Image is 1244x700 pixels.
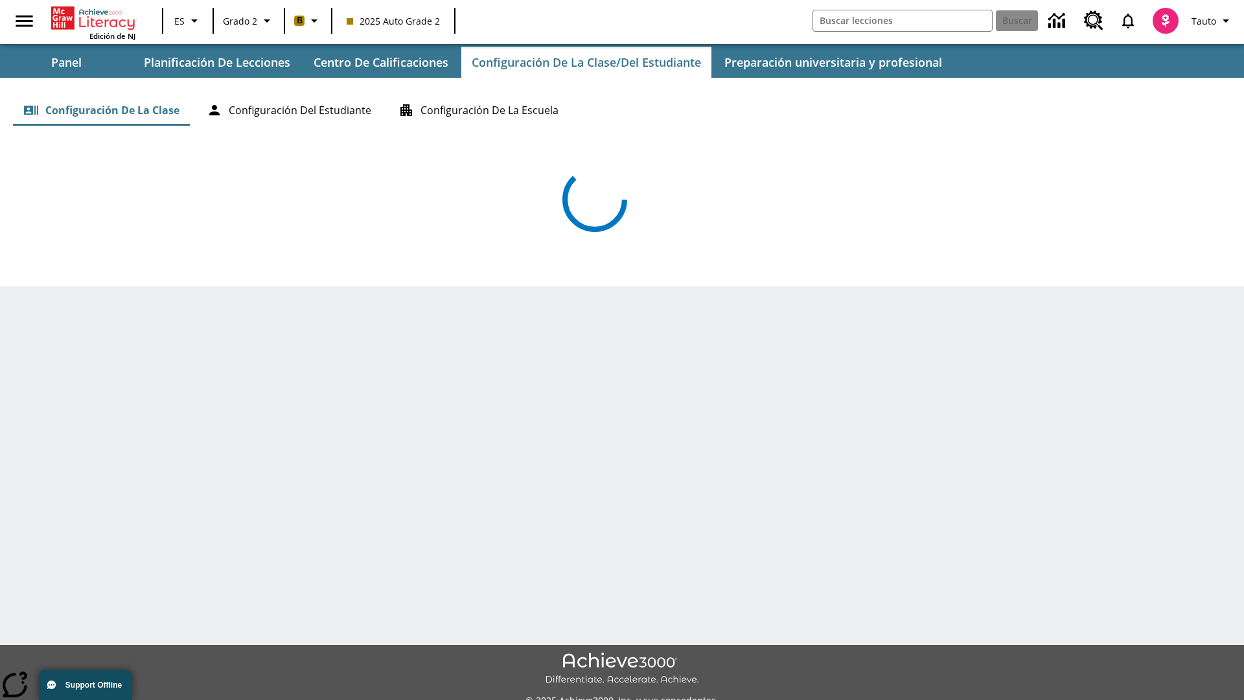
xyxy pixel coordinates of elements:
a: Portada [51,5,135,31]
div: Configuración de la clase/del estudiante [13,95,1231,126]
span: 2025 Auto Grade 2 [347,14,440,28]
span: Tauto [1192,14,1216,28]
button: Grado: Grado 2, Elige un grado [218,9,280,32]
input: Buscar campo [813,10,992,31]
button: Configuración de la clase/del estudiante [461,47,711,78]
button: Lenguaje: ES, Selecciona un idioma [167,9,209,32]
button: Support Offline [39,670,132,700]
a: Notificaciones [1111,4,1145,38]
button: Panel [1,47,131,78]
button: Configuración de la clase [13,95,190,126]
button: Centro de calificaciones [303,47,459,78]
button: Configuración de la escuela [388,95,569,126]
button: Configuración del estudiante [196,95,382,126]
button: Planificación de lecciones [133,47,301,78]
span: ES [174,14,185,28]
span: Grado 2 [223,14,257,28]
button: Boost El color de la clase es anaranjado claro. Cambiar el color de la clase. [289,9,327,32]
a: Centro de información [1041,3,1076,39]
span: Support Offline [65,681,122,690]
div: Portada [51,4,135,41]
img: avatar image [1153,8,1179,34]
button: Abrir el menú lateral [5,2,43,40]
button: Perfil/Configuración [1186,9,1239,32]
span: B [297,12,303,29]
button: Escoja un nuevo avatar [1145,4,1186,38]
span: Edición de NJ [89,31,135,41]
button: Preparación universitaria y profesional [714,47,952,78]
a: Centro de recursos, Se abrirá en una pestaña nueva. [1076,3,1111,38]
img: Achieve3000 Differentiate Accelerate Achieve [545,653,699,686]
